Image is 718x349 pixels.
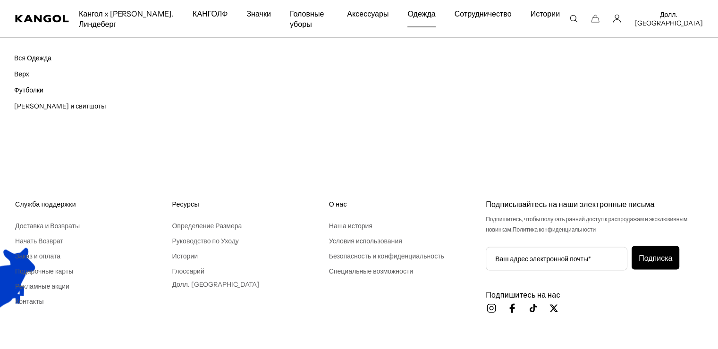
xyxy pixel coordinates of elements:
a: Условия использования [329,237,402,245]
a: [PERSON_NAME] и свитшоты [14,102,106,110]
ya-tr-span: О нас [329,200,347,208]
a: Контакты [15,297,44,306]
a: Начать Возврат [15,237,63,245]
button: Корзина [591,15,600,23]
a: Безопасность и конфиденциальность [329,252,444,260]
a: Заказ и оплата [15,252,60,260]
a: Наша история [329,222,372,230]
ya-tr-span: Одежда [407,9,435,18]
ya-tr-span: Подписка [639,252,672,264]
ya-tr-span: КАНГОЛФ [193,9,228,18]
ya-tr-span: Подпишитесь, чтобы получать ранний доступ к распродажам и эксклюзивным новинкам. [486,216,687,233]
a: Учетная запись [613,15,621,23]
a: Руководство по Уходу [172,237,238,245]
ya-tr-span: Аксессуары [347,9,389,18]
ya-tr-span: Значки [246,9,270,18]
ya-tr-span: Подпишитесь на нас [486,290,560,299]
ya-tr-span: Политика конфиденциальности [513,226,596,233]
button: Подписка [632,246,679,270]
a: Истории [172,252,198,260]
a: Футболки [14,86,43,94]
ya-tr-span: Ресурсы [172,200,199,208]
button: Долл. [GEOGRAPHIC_DATA] [634,10,703,27]
a: Верх [14,70,29,78]
ya-tr-span: Подписывайтесь на наши электронные письма [486,201,655,209]
a: Определение Размера [172,222,242,230]
a: Рекламные акции [15,282,69,291]
ya-tr-span: Истории [530,9,560,18]
a: Вся Одежда [14,54,51,62]
button: Долл. [GEOGRAPHIC_DATA] [172,280,260,289]
a: Кангол [15,15,69,23]
ya-tr-span: Сотрудничество [455,9,512,18]
ya-tr-span: Кангол x [PERSON_NAME]. Линдеберг [79,9,173,29]
ya-tr-span: Головные уборы [290,9,324,29]
a: Доставка и Возвраты [15,222,80,230]
ya-tr-span: Служба поддержки [15,200,76,208]
summary: Ищите здесь [569,15,578,23]
a: Глоссарий [172,267,204,275]
a: Специальные возможности [329,267,413,275]
a: Подарочные карты [15,267,73,275]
